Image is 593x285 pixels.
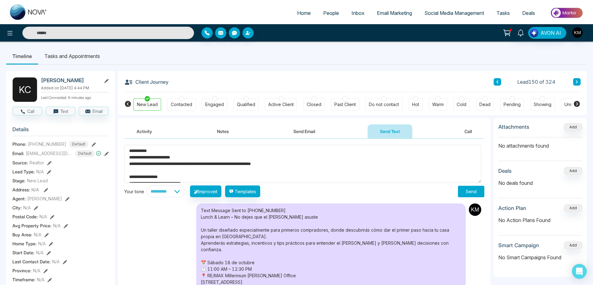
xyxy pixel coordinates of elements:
[418,7,490,19] a: Social Media Management
[334,101,356,108] div: Past Client
[12,186,39,193] span: Address:
[12,276,35,283] span: Timeframe :
[424,10,484,16] span: Social Media Management
[457,101,466,108] div: Cold
[33,267,40,274] span: N/A
[369,101,399,108] div: Do not contact
[498,242,539,248] h3: Smart Campaign
[517,78,555,86] span: Lead 150 of 324
[205,124,241,138] button: Notes
[572,264,587,279] div: Open Intercom Messenger
[38,48,106,65] li: Tasks and Appointments
[12,77,37,102] div: K C
[46,107,76,115] button: Text
[534,101,551,108] div: Showing
[12,213,38,220] span: Postal Code :
[225,185,260,197] button: Templates
[12,231,32,238] span: Buy Area :
[12,204,22,211] span: City :
[34,231,41,238] span: N/A
[452,124,484,138] button: Call
[498,124,529,130] h3: Attachments
[498,137,582,149] p: No attachments found
[23,204,31,211] span: N/A
[530,29,538,37] img: Lead Flow
[26,150,72,157] span: [EMAIL_ADDRESS][DOMAIN_NAME]
[36,168,44,175] span: N/A
[307,101,321,108] div: Closed
[281,124,328,138] button: Send Email
[522,10,535,16] span: Deals
[323,10,339,16] span: People
[528,27,566,39] button: AVON AI
[368,124,412,138] button: Send Text
[572,27,583,38] img: User Avatar
[516,7,541,19] a: Deals
[564,204,582,212] button: Add
[79,107,109,115] button: Email
[12,150,24,157] span: Email:
[12,240,37,247] span: Home Type :
[496,10,510,16] span: Tasks
[351,10,364,16] span: Inbox
[12,141,26,147] span: Phone:
[53,222,61,229] span: N/A
[37,276,44,283] span: N/A
[124,188,147,195] div: Your tone
[41,94,109,100] p: Last Connected: 6 minutes ago
[12,222,52,229] span: Avg Property Price :
[12,159,28,166] span: Source:
[29,159,44,166] span: Realtor
[541,29,561,37] span: AVON AI
[564,242,582,249] button: Add
[27,195,62,202] span: [PERSON_NAME]
[38,240,46,247] span: N/A
[6,48,38,65] li: Timeline
[10,4,47,20] img: Nova CRM Logo
[36,249,43,256] span: N/A
[498,216,582,224] p: No Action Plans Found
[12,168,35,175] span: Lead Type:
[41,77,99,83] h2: [PERSON_NAME]
[137,101,158,108] div: New Lead
[564,124,582,129] span: Add
[12,107,43,115] button: Call
[469,203,481,216] img: Sender
[12,126,109,136] h3: Details
[564,123,582,131] button: Add
[12,195,26,202] span: Agent:
[39,213,47,220] span: N/A
[317,7,345,19] a: People
[371,7,418,19] a: Email Marketing
[12,249,34,256] span: Start Date :
[12,258,51,265] span: Last Contact Date :
[12,267,31,274] span: Province :
[12,177,25,184] span: Stage:
[479,101,491,108] div: Dead
[124,77,169,87] h3: Client Journey
[490,7,516,19] a: Tasks
[237,101,255,108] div: Qualified
[75,150,95,157] span: Default
[544,6,589,20] img: Market-place.gif
[564,101,589,108] div: Unspecified
[504,101,521,108] div: Pending
[69,141,88,148] span: Default
[458,186,484,197] button: Send
[498,205,526,211] h3: Action Plan
[190,185,221,197] button: Improveit
[124,124,165,138] button: Activity
[498,254,582,261] p: No Smart Campaigns Found
[268,101,294,108] div: Active Client
[564,167,582,175] button: Add
[205,101,224,108] div: Engaged
[31,187,39,192] span: N/A
[498,168,512,174] h3: Deals
[291,7,317,19] a: Home
[52,258,60,265] span: N/A
[377,10,412,16] span: Email Marketing
[498,179,582,187] p: No deals found
[345,7,371,19] a: Inbox
[27,177,48,184] span: New Lead
[28,141,66,147] span: [PHONE_NUMBER]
